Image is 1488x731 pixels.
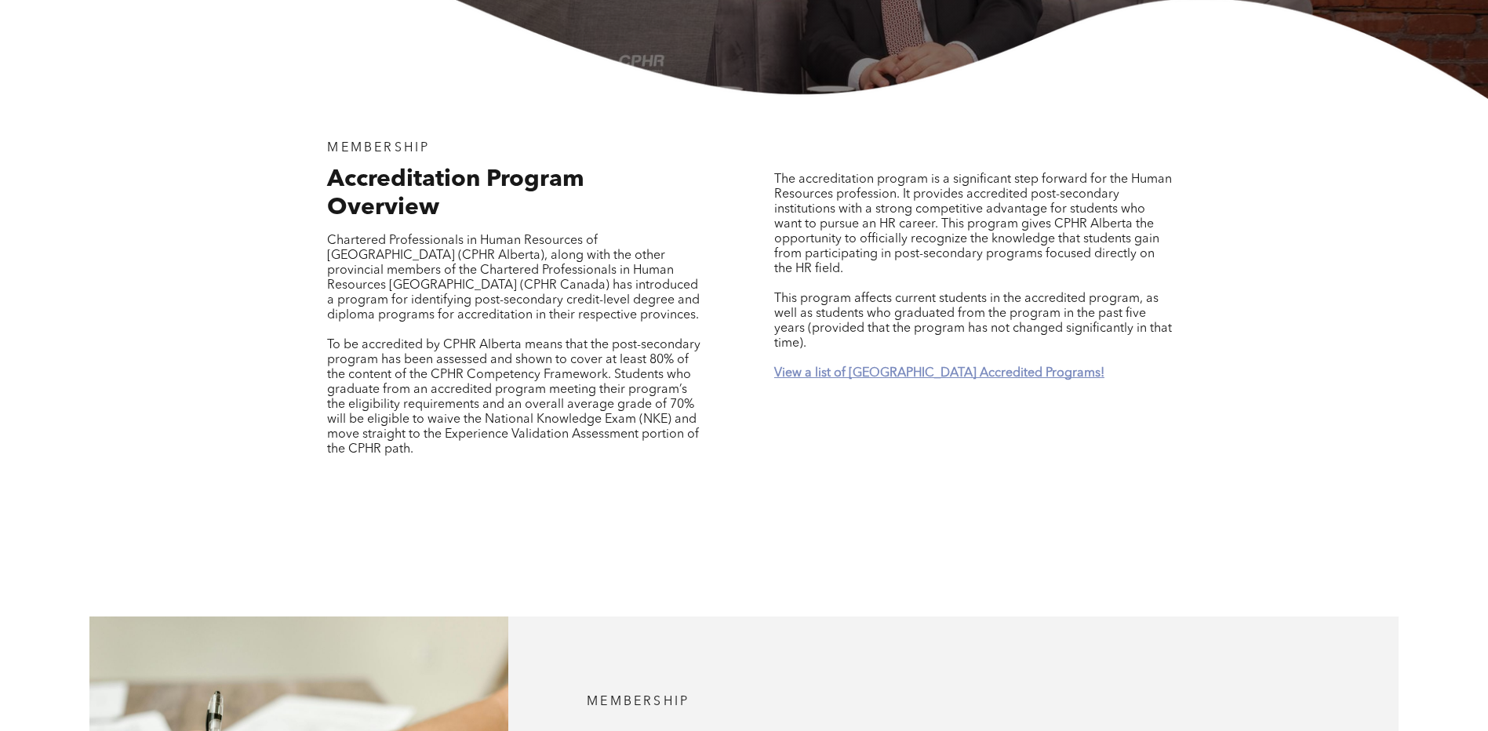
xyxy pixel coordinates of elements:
span: The accreditation program is a significant step forward for the Human Resources profession. It pr... [774,173,1172,275]
span: This program affects current students in the accredited program, as well as students who graduate... [774,293,1172,350]
span: Accreditation Program Overview [327,168,584,220]
span: To be accredited by CPHR Alberta means that the post-secondary program has been assessed and show... [327,339,700,456]
span: MEMBERSHIP [587,696,689,708]
span: MEMBERSHIP [327,142,430,155]
span: Chartered Professionals in Human Resources of [GEOGRAPHIC_DATA] (CPHR Alberta), along with the ot... [327,235,700,322]
a: View a list of [GEOGRAPHIC_DATA] Accredited Programs! [774,367,1104,380]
